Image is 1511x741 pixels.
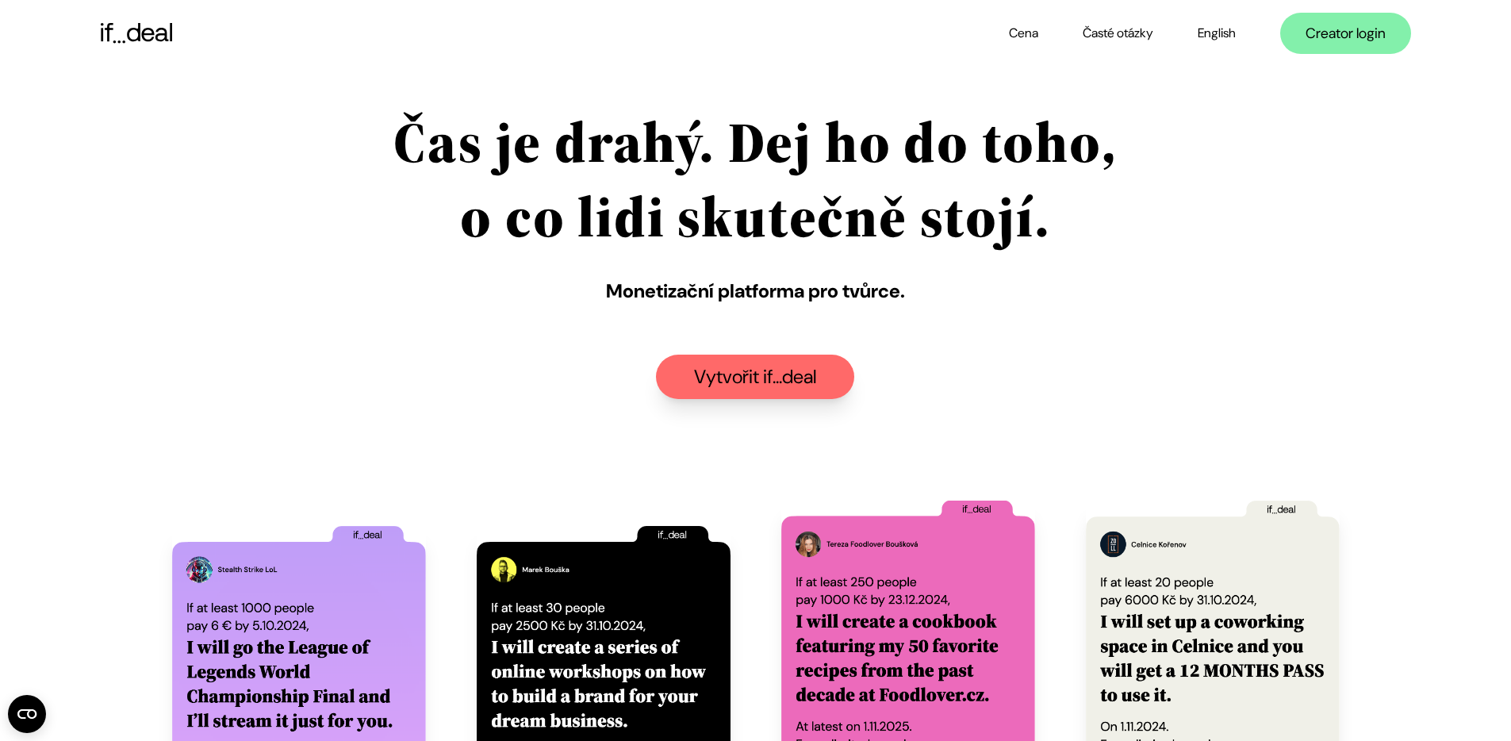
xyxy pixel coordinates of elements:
img: if...deal [101,23,172,44]
a: Vytvořit if...deal [656,355,854,399]
h1: Čas je drahý. Dej ho do toho, o co lidi skutečně stojí. [393,105,1117,253]
a: Cena [1009,25,1038,41]
a: Časté otázky [1083,25,1153,41]
a: Creator login [1280,13,1411,54]
button: Open CMP widget [8,695,46,733]
div: Monetizační platforma pro tvůrce. [393,278,1117,304]
a: English [1198,25,1236,41]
